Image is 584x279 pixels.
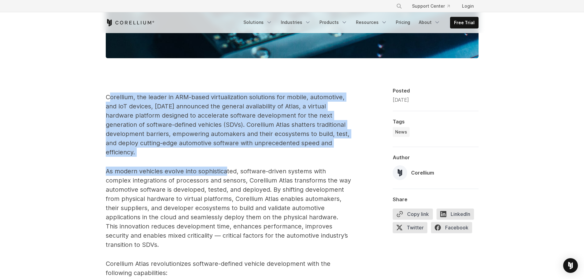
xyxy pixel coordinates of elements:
[395,129,407,135] span: News
[457,1,479,12] a: Login
[437,209,478,222] a: LinkedIn
[106,260,330,277] span: Corellium Atlas revolutionizes software-defined vehicle development with the following capabilities:
[106,168,351,248] span: As modern vehicles evolve into sophisticated, software-driven systems with complex integrations o...
[431,222,472,233] span: Facebook
[316,17,351,28] a: Products
[415,17,444,28] a: About
[106,93,349,156] span: Corellium, the leader in ARM-based virtualization solutions for mobile, automotive, and IoT devic...
[450,17,478,28] a: Free Trial
[437,209,474,220] span: LinkedIn
[393,196,479,202] div: Share
[393,97,409,103] span: [DATE]
[431,222,476,236] a: Facebook
[393,222,427,233] span: Twitter
[393,154,479,160] div: Author
[240,17,276,28] a: Solutions
[393,119,479,125] div: Tags
[393,165,407,180] img: Corellium
[393,222,431,236] a: Twitter
[277,17,315,28] a: Industries
[393,88,479,94] div: Posted
[392,17,414,28] a: Pricing
[393,209,433,220] button: Copy link
[394,1,405,12] button: Search
[563,258,578,273] div: Open Intercom Messenger
[407,1,455,12] a: Support Center
[240,17,479,28] div: Navigation Menu
[106,19,155,26] a: Corellium Home
[389,1,479,12] div: Navigation Menu
[393,127,410,137] a: News
[352,17,391,28] a: Resources
[411,169,434,176] div: Corellium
